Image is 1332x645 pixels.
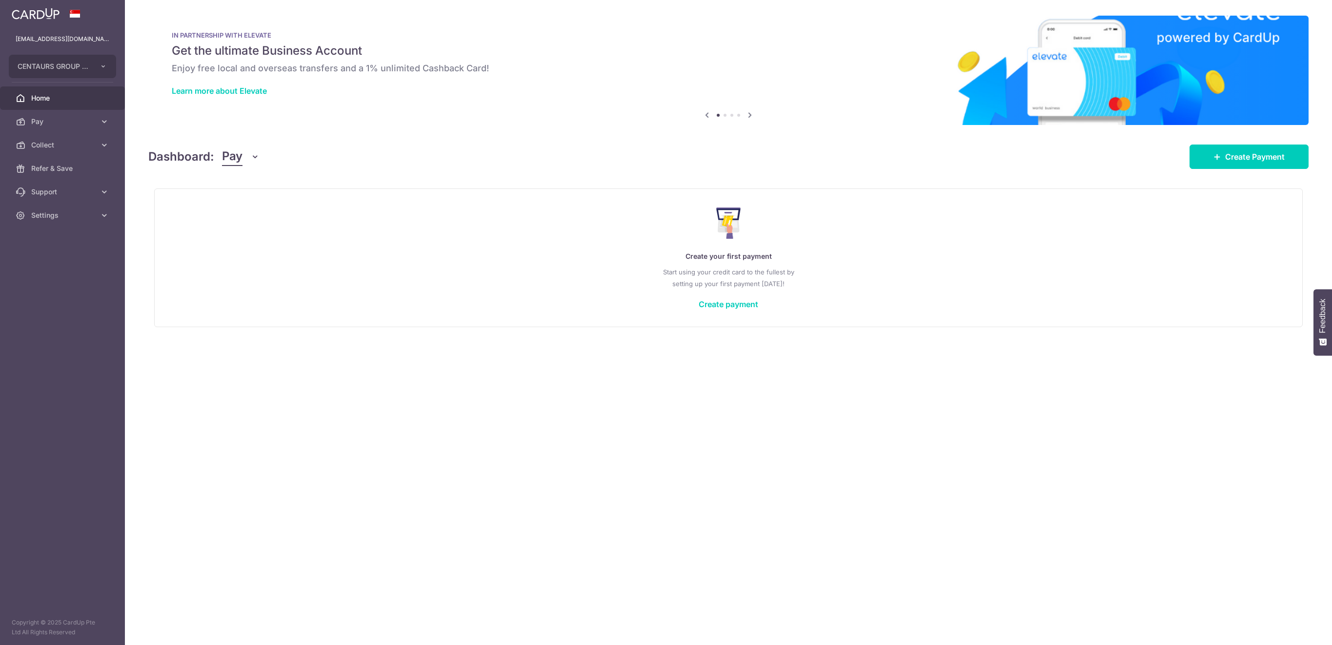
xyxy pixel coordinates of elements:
[31,117,96,126] span: Pay
[16,34,109,44] p: [EMAIL_ADDRESS][DOMAIN_NAME]
[31,164,96,173] span: Refer & Save
[1190,145,1309,169] a: Create Payment
[174,266,1283,290] p: Start using your credit card to the fullest by setting up your first payment [DATE]!
[1270,616,1322,640] iframe: Opens a widget where you can find more information
[31,210,96,220] span: Settings
[1318,299,1327,333] span: Feedback
[172,31,1285,39] p: IN PARTNERSHIP WITH ELEVATE
[148,148,214,166] h4: Dashboard:
[31,140,96,150] span: Collect
[222,147,242,166] span: Pay
[1313,289,1332,355] button: Feedback - Show survey
[31,93,96,103] span: Home
[31,187,96,197] span: Support
[716,208,741,239] img: Make Payment
[1225,151,1285,163] span: Create Payment
[148,16,1309,125] img: Renovation banner
[12,8,60,20] img: CardUp
[174,250,1283,262] p: Create your first payment
[172,86,267,96] a: Learn more about Elevate
[172,62,1285,74] h6: Enjoy free local and overseas transfers and a 1% unlimited Cashback Card!
[699,299,758,309] a: Create payment
[18,62,90,71] span: CENTAURS GROUP PRIVATE LIMITED
[172,43,1285,59] h5: Get the ultimate Business Account
[9,55,116,78] button: CENTAURS GROUP PRIVATE LIMITED
[222,147,260,166] button: Pay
